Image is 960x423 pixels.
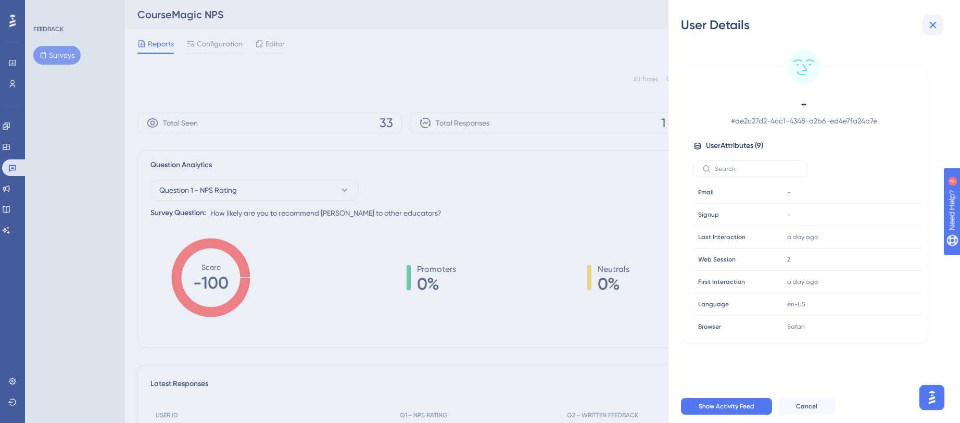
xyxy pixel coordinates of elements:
span: Cancel [796,402,817,410]
div: 4 [72,5,75,14]
div: User Details [681,17,948,33]
span: Signup [698,210,719,219]
span: Web Session [698,255,736,264]
span: Last Interaction [698,233,746,241]
time: a day ago [787,233,818,241]
span: - [787,188,790,196]
span: - [787,210,790,219]
span: Need Help? [24,3,65,15]
span: 2 [787,255,790,264]
button: Show Activity Feed [681,398,772,415]
span: - [712,96,895,113]
span: Safari [787,322,805,331]
input: Search [715,165,799,172]
span: Show Activity Feed [699,402,754,410]
span: # ae2c27d2-4cc1-4348-a2b6-ed4e7fa24a7e [712,115,895,127]
span: Language [698,300,729,308]
button: Cancel [778,398,835,415]
span: en-US [787,300,805,308]
span: First Interaction [698,278,745,286]
time: a day ago [787,278,818,285]
iframe: UserGuiding AI Assistant Launcher [916,382,948,413]
span: User Attributes ( 9 ) [706,140,763,152]
span: Email [698,188,714,196]
span: Browser [698,322,721,331]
